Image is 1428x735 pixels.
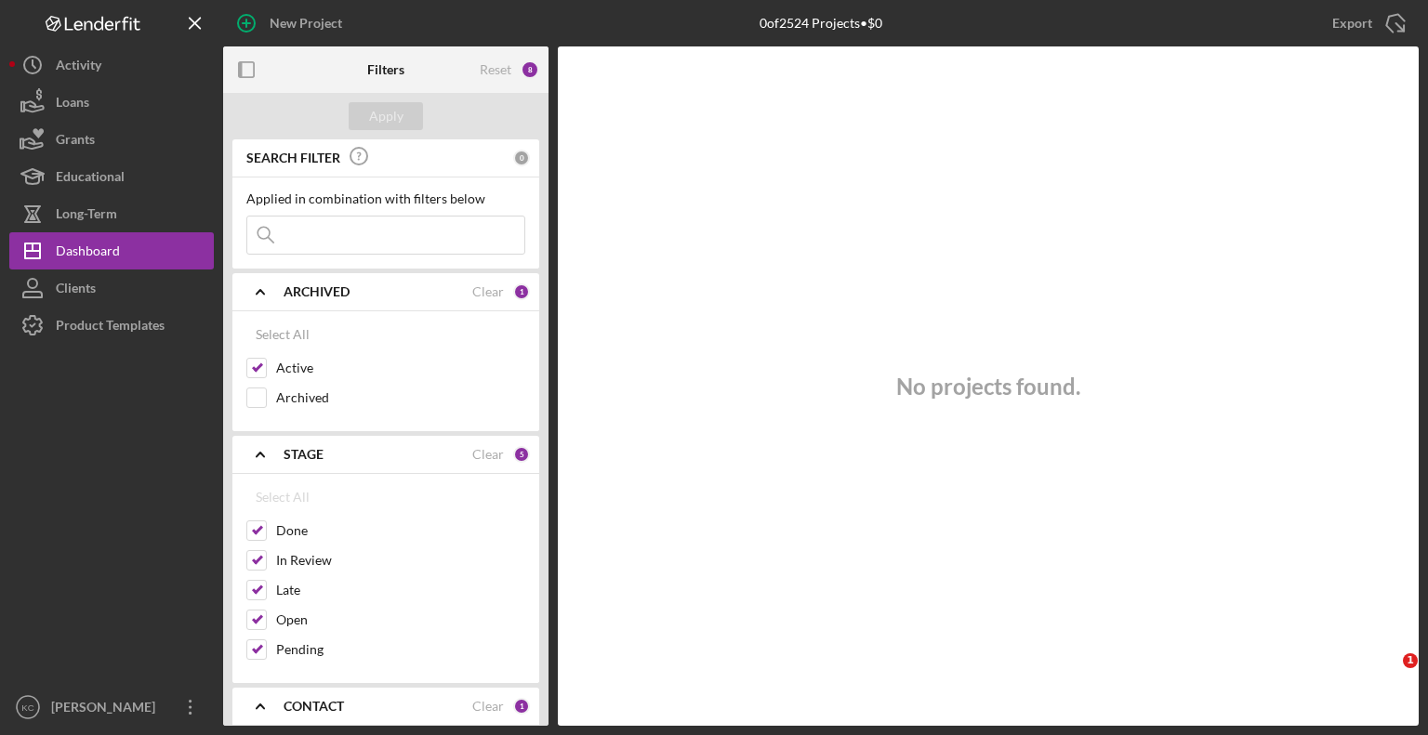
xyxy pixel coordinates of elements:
[367,62,404,77] b: Filters
[246,479,319,516] button: Select All
[896,374,1080,400] h3: No projects found.
[56,158,125,200] div: Educational
[256,479,310,516] div: Select All
[284,699,344,714] b: CONTACT
[369,102,403,130] div: Apply
[9,689,214,726] button: KC[PERSON_NAME]
[284,284,350,299] b: ARCHIVED
[9,46,214,84] button: Activity
[760,16,882,31] div: 0 of 2524 Projects • $0
[9,158,214,195] button: Educational
[276,521,525,540] label: Done
[276,640,525,659] label: Pending
[246,191,525,206] div: Applied in combination with filters below
[276,610,525,629] label: Open
[1365,653,1409,698] iframe: Intercom live chat
[513,698,530,715] div: 1
[1314,5,1419,42] button: Export
[472,699,504,714] div: Clear
[513,150,530,166] div: 0
[256,316,310,353] div: Select All
[284,447,324,462] b: STAGE
[521,60,539,79] div: 8
[276,551,525,570] label: In Review
[56,269,96,311] div: Clients
[9,307,214,344] button: Product Templates
[9,269,214,307] button: Clients
[56,195,117,237] div: Long-Term
[276,388,525,407] label: Archived
[9,195,214,232] button: Long-Term
[9,232,214,269] button: Dashboard
[349,102,423,130] button: Apply
[21,702,33,713] text: KC
[246,151,340,165] b: SEARCH FILTER
[223,5,361,42] button: New Project
[56,46,101,88] div: Activity
[246,316,319,353] button: Select All
[276,581,525,599] label: Late
[9,121,214,158] button: Grants
[472,447,504,462] div: Clear
[56,232,120,274] div: Dashboard
[276,359,525,377] label: Active
[56,84,89,125] div: Loans
[1332,5,1372,42] div: Export
[480,62,511,77] div: Reset
[472,284,504,299] div: Clear
[56,121,95,163] div: Grants
[9,84,214,121] button: Loans
[513,283,530,300] div: 1
[46,689,167,730] div: [PERSON_NAME]
[270,5,342,42] div: New Project
[1403,653,1418,668] span: 1
[513,446,530,463] div: 5
[56,307,165,348] div: Product Templates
